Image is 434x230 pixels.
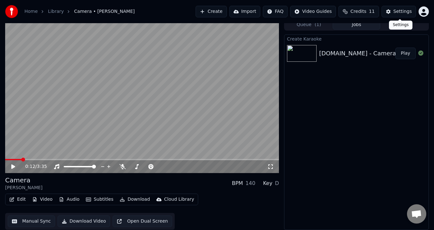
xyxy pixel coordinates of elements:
[25,163,41,170] div: /
[24,8,135,15] nav: breadcrumb
[232,179,243,187] div: BPM
[290,6,336,17] button: Video Guides
[56,195,82,204] button: Audio
[5,176,42,185] div: Camera
[245,179,255,187] div: 140
[164,196,194,203] div: Cloud Library
[333,20,380,30] button: Jobs
[83,195,116,204] button: Subtitles
[48,8,64,15] a: Library
[393,8,412,15] div: Settings
[7,195,28,204] button: Edit
[407,204,426,224] div: Open chat
[389,21,412,30] div: Settings
[369,8,375,15] span: 11
[30,195,55,204] button: Video
[315,22,321,28] span: ( 1 )
[196,6,227,17] button: Create
[24,8,38,15] a: Home
[37,163,47,170] span: 3:35
[284,35,429,42] div: Create Karaoke
[117,195,152,204] button: Download
[338,6,379,17] button: Credits11
[5,185,42,191] div: [PERSON_NAME]
[285,20,333,30] button: Queue
[263,179,272,187] div: Key
[25,163,35,170] span: 0:12
[380,20,428,30] button: Library
[263,6,288,17] button: FAQ
[350,8,366,15] span: Credits
[58,216,110,227] button: Download Video
[275,179,279,187] div: D
[395,48,416,59] button: Play
[113,216,172,227] button: Open Dual Screen
[229,6,260,17] button: Import
[382,6,416,17] button: Settings
[5,5,18,18] img: youka
[8,216,55,227] button: Manual Sync
[74,8,134,15] span: Camera • [PERSON_NAME]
